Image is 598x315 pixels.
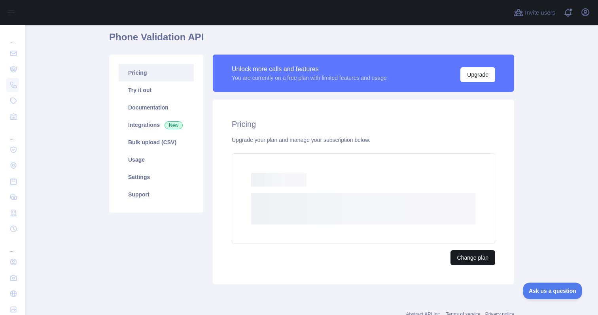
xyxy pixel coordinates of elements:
[232,64,387,74] div: Unlock more calls and features
[512,6,557,19] button: Invite users
[119,168,194,186] a: Settings
[450,250,495,265] button: Change plan
[232,119,495,130] h2: Pricing
[6,238,19,253] div: ...
[232,136,495,144] div: Upgrade your plan and manage your subscription below.
[109,31,514,50] h1: Phone Validation API
[6,125,19,141] div: ...
[525,8,555,17] span: Invite users
[119,134,194,151] a: Bulk upload (CSV)
[119,81,194,99] a: Try it out
[119,99,194,116] a: Documentation
[232,74,387,82] div: You are currently on a free plan with limited features and usage
[119,186,194,203] a: Support
[165,121,183,129] span: New
[119,116,194,134] a: Integrations New
[119,64,194,81] a: Pricing
[6,29,19,45] div: ...
[523,283,582,299] iframe: Toggle Customer Support
[460,67,495,82] button: Upgrade
[119,151,194,168] a: Usage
